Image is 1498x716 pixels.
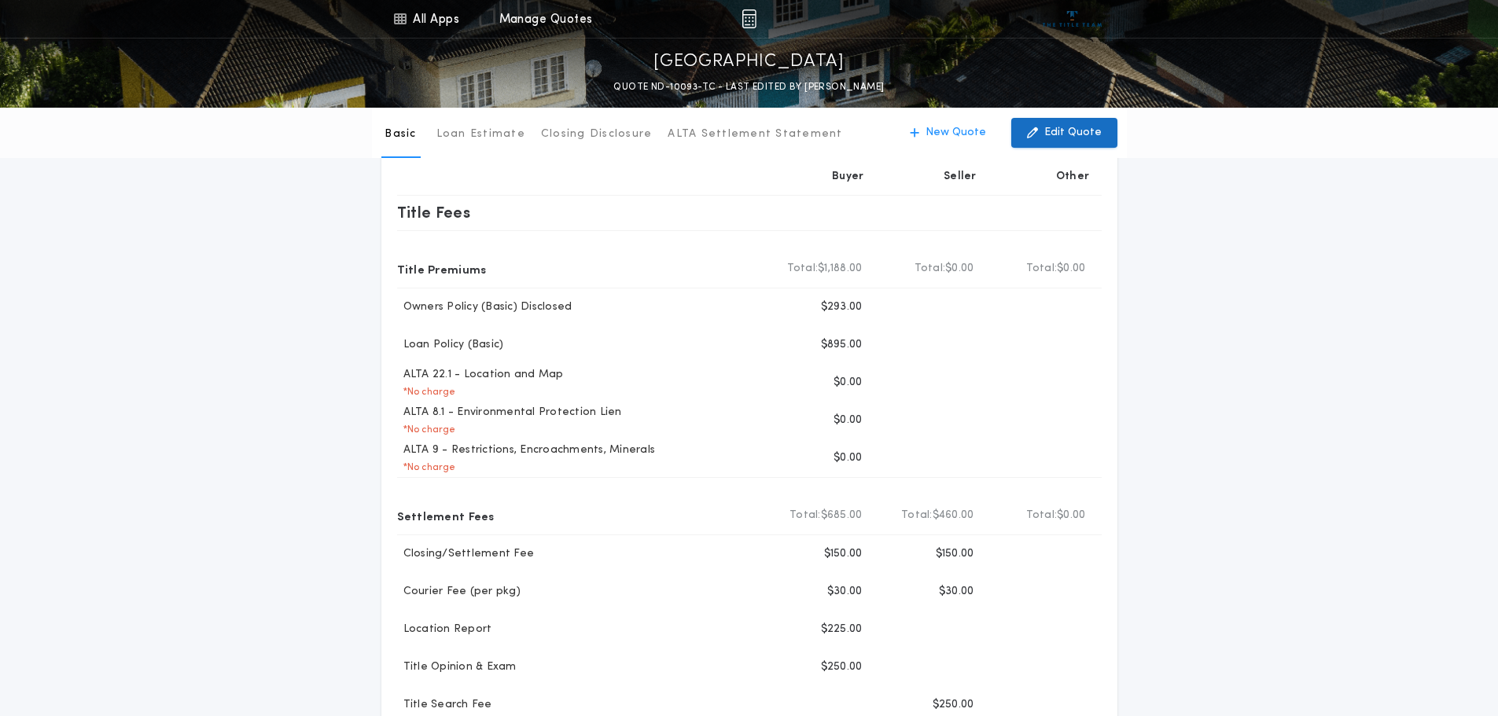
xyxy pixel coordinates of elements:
p: Title Search Fee [397,697,492,713]
p: Other [1055,169,1088,185]
p: $150.00 [936,546,974,562]
p: * No charge [397,424,456,436]
img: vs-icon [1043,11,1102,27]
p: ALTA 22.1 - Location and Map [397,367,564,383]
p: ALTA 9 - Restrictions, Encroachments, Minerals [397,442,656,458]
span: $0.00 [945,261,974,277]
b: Total: [901,508,933,523]
p: QUOTE ND-10093-TC - LAST EDITED BY [PERSON_NAME] [613,79,884,95]
p: Seller [944,169,977,185]
p: Closing/Settlement Fee [397,546,535,562]
button: Edit Quote [1011,118,1117,148]
p: Title Opinion & Exam [397,659,517,675]
span: $0.00 [1057,508,1085,523]
p: $895.00 [821,337,863,353]
p: $250.00 [821,659,863,675]
p: $0.00 [834,413,862,428]
span: $1,188.00 [818,261,862,277]
p: Settlement Fees [397,503,495,528]
p: Location Report [397,622,492,637]
p: ALTA Settlement Statement [668,127,842,142]
p: Courier Fee (per pkg) [397,584,521,600]
b: Total: [915,261,946,277]
p: Loan Policy (Basic) [397,337,504,353]
p: Buyer [832,169,863,185]
span: $0.00 [1057,261,1085,277]
b: Total: [789,508,821,523]
img: img [742,9,756,28]
p: $30.00 [939,584,974,600]
b: Total: [787,261,819,277]
p: $293.00 [821,299,863,315]
p: $0.00 [834,450,862,466]
p: New Quote [926,125,986,141]
p: $30.00 [827,584,863,600]
button: New Quote [894,118,1002,148]
p: $250.00 [933,697,974,713]
span: $685.00 [821,508,863,523]
span: $460.00 [933,508,974,523]
p: * No charge [397,461,456,474]
p: Title Premiums [397,256,487,281]
p: * No charge [397,386,456,398]
p: Closing Disclosure [541,127,653,142]
p: $225.00 [821,622,863,637]
p: Edit Quote [1044,125,1102,141]
p: Basic [385,127,416,142]
b: Total: [1026,508,1058,523]
b: Total: [1026,261,1058,277]
p: Loan Estimate [436,127,525,142]
p: $150.00 [824,546,863,562]
p: [GEOGRAPHIC_DATA] [653,50,845,75]
p: $0.00 [834,375,862,391]
p: ALTA 8.1 - Environmental Protection Lien [397,405,622,420]
p: Title Fees [397,200,471,225]
p: Owners Policy (Basic) Disclosed [397,299,572,315]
